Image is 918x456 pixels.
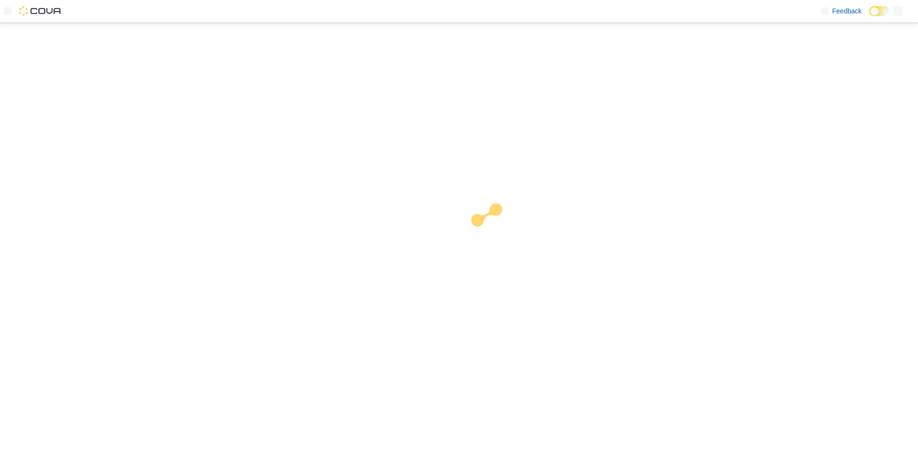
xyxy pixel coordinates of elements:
[19,6,62,16] img: Cova
[869,6,889,16] input: Dark Mode
[817,1,865,21] a: Feedback
[459,196,531,268] img: cova-loader
[832,6,862,16] span: Feedback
